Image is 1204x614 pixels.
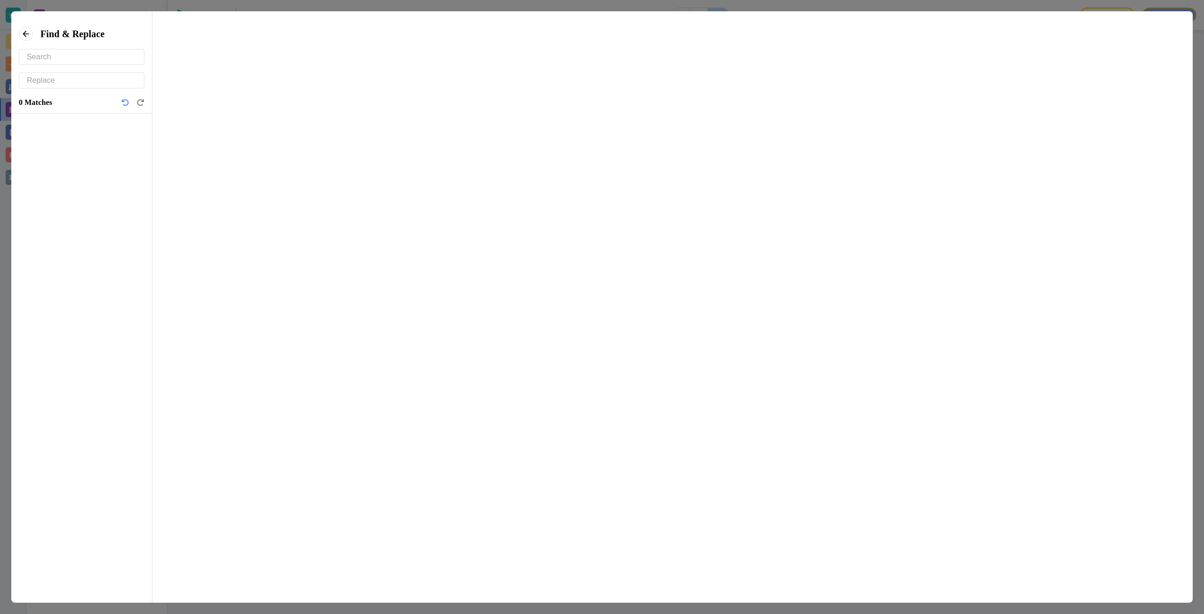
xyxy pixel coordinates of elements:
[137,99,144,106] button: Redo
[27,49,136,64] input: Search
[40,26,105,41] h6: Find & Replace
[19,96,52,109] h6: 0 Matches
[27,73,136,88] input: Replace
[122,99,129,106] button: Undo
